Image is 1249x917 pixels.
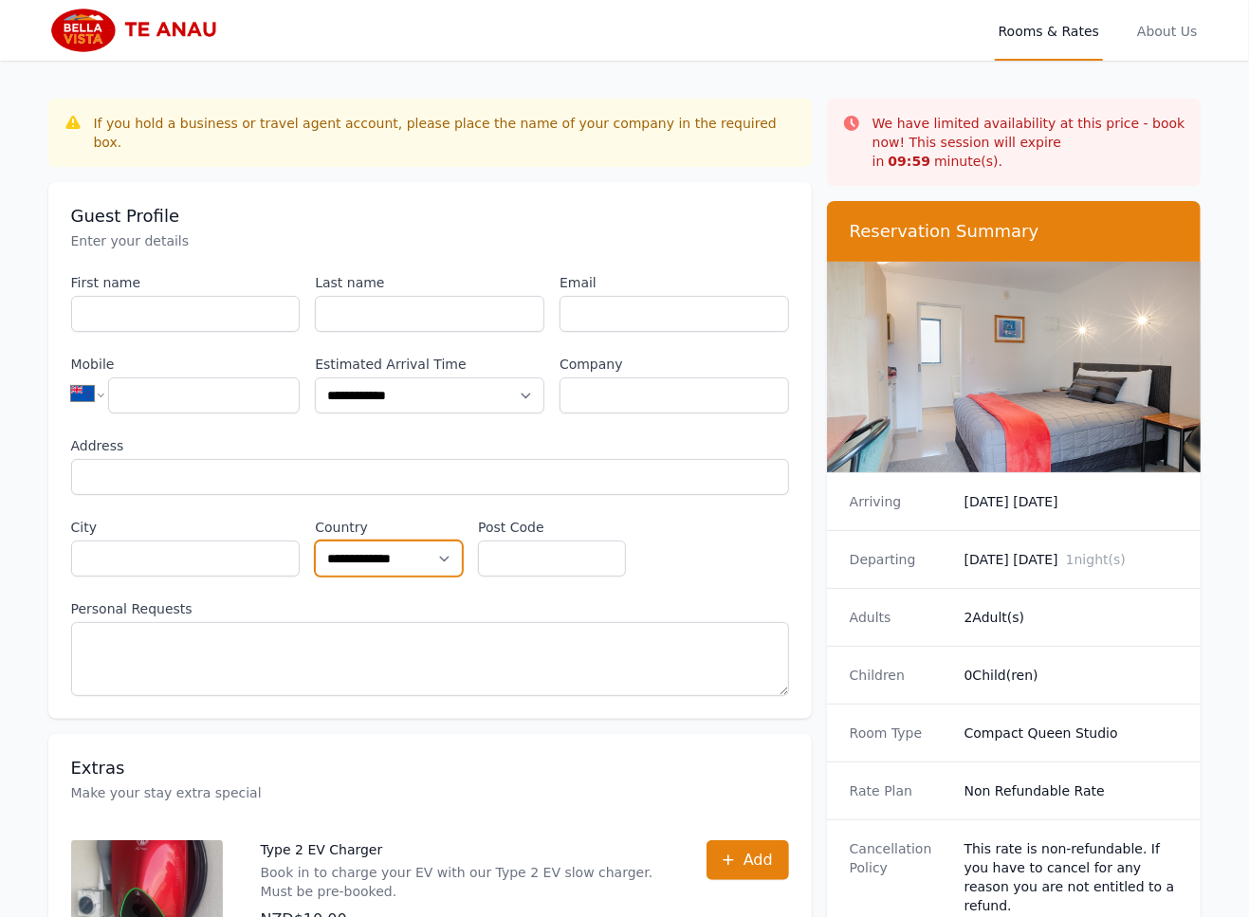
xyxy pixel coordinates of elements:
dd: 0 Child(ren) [964,666,1179,685]
label: Mobile [71,355,301,374]
dt: Adults [850,608,949,627]
div: If you hold a business or travel agent account, please place the name of your company in the requ... [94,114,797,152]
div: This rate is non-refundable. If you have to cancel for any reason you are not entitled to a refund. [964,839,1179,915]
label: Country [315,518,463,537]
strong: 09 : 59 [889,154,931,169]
p: Enter your details [71,231,789,250]
label: Company [560,355,789,374]
dd: Compact Queen Studio [964,724,1179,743]
label: Email [560,273,789,292]
img: Compact Queen Studio [827,262,1202,472]
h3: Extras [71,757,789,779]
dt: Rate Plan [850,781,949,800]
p: We have limited availability at this price - book now! This session will expire in minute(s). [872,114,1186,171]
dt: Children [850,666,949,685]
p: Book in to charge your EV with our Type 2 EV slow charger. Must be pre-booked. [261,863,669,901]
h3: Reservation Summary [850,220,1179,243]
button: Add [707,840,789,880]
dd: [DATE] [DATE] [964,492,1179,511]
dt: Cancellation Policy [850,839,949,915]
label: Last name [315,273,544,292]
h3: Guest Profile [71,205,789,228]
dt: Room Type [850,724,949,743]
span: 1 night(s) [1066,552,1126,567]
dt: Arriving [850,492,949,511]
dd: 2 Adult(s) [964,608,1179,627]
p: Type 2 EV Charger [261,840,669,859]
p: Make your stay extra special [71,783,789,802]
dt: Departing [850,550,949,569]
span: Add [744,849,773,871]
img: Bella Vista Te Anau [48,8,231,53]
label: First name [71,273,301,292]
dd: Non Refundable Rate [964,781,1179,800]
dd: [DATE] [DATE] [964,550,1179,569]
label: City [71,518,301,537]
label: Estimated Arrival Time [315,355,544,374]
label: Post Code [478,518,626,537]
label: Personal Requests [71,599,789,618]
label: Address [71,436,789,455]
